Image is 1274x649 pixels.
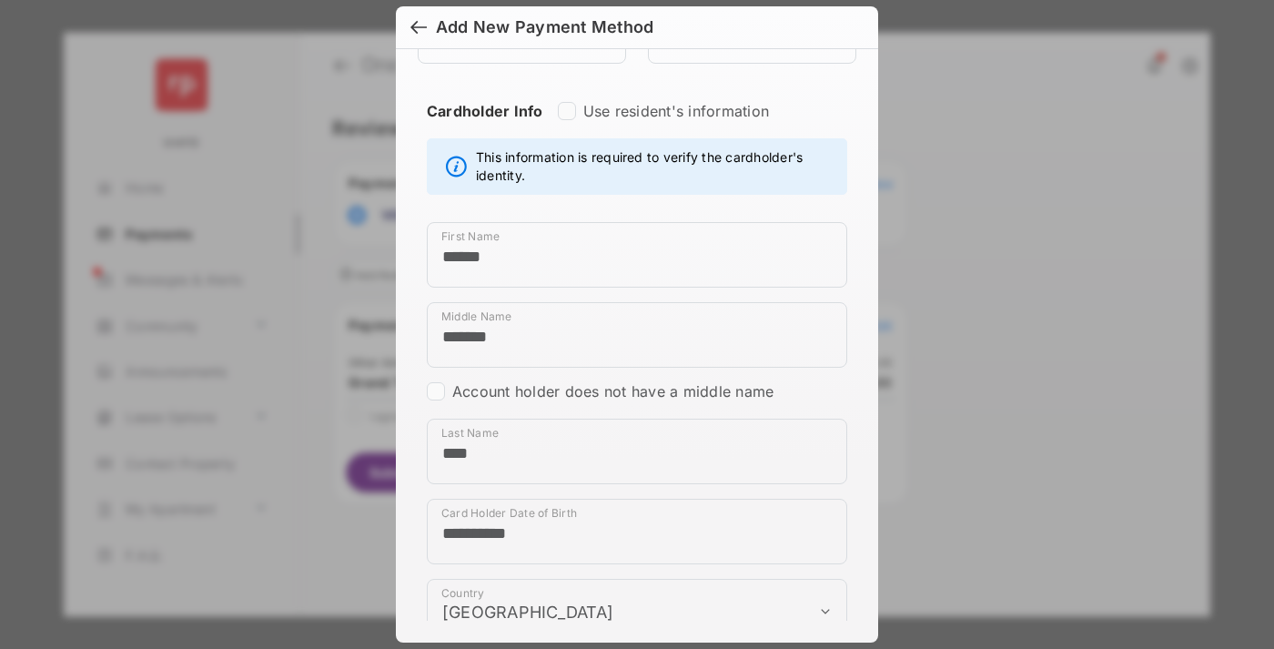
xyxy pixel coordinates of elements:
[436,17,653,37] div: Add New Payment Method
[452,382,773,401] label: Account holder does not have a middle name
[476,148,837,185] span: This information is required to verify the cardholder's identity.
[427,579,847,644] div: payment_method_screening[postal_addresses][country]
[427,102,543,153] strong: Cardholder Info
[583,102,769,120] label: Use resident's information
